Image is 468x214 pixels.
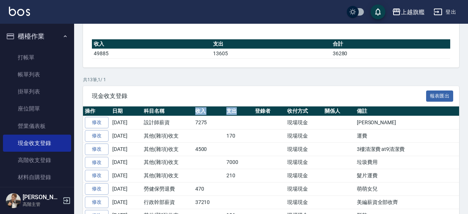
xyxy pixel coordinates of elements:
td: [DATE] [110,156,142,169]
td: 現場現金 [285,195,323,209]
a: 修改 [85,170,109,181]
th: 支出 [225,106,253,116]
td: 設計師薪資 [142,116,193,129]
td: [DATE] [110,182,142,196]
td: 現場現金 [285,169,323,182]
th: 收付方式 [285,106,323,116]
th: 操作 [83,106,110,116]
td: 現場現金 [285,182,323,196]
th: 關係人 [323,106,355,116]
a: 掛單列表 [3,83,71,100]
a: 報表匯出 [426,92,454,99]
a: 修改 [85,197,109,208]
td: 現場現金 [285,156,323,169]
p: 共 13 筆, 1 / 1 [83,76,459,83]
img: Person [6,193,21,208]
a: 營業儀表板 [3,118,71,135]
a: 現金收支登錄 [3,135,71,152]
th: 合計 [331,39,450,49]
td: [DATE] [110,129,142,143]
td: 170 [225,129,253,143]
a: 高階收支登錄 [3,152,71,169]
a: 修改 [85,130,109,142]
td: 行政幹部薪資 [142,195,193,209]
p: 高階主管 [23,201,60,208]
th: 收入 [92,39,211,49]
td: [DATE] [110,169,142,182]
td: 36280 [331,49,450,58]
a: 修改 [85,183,109,195]
a: 材料自購登錄 [3,169,71,186]
td: 現場現金 [285,142,323,156]
button: 登出 [431,5,459,19]
div: 上越旗艦 [401,7,425,17]
td: 470 [193,182,225,196]
a: 修改 [85,144,109,155]
th: 日期 [110,106,142,116]
td: 37210 [193,195,225,209]
td: [DATE] [110,116,142,129]
td: 4500 [193,142,225,156]
span: 現金收支登錄 [92,92,426,100]
th: 科目名稱 [142,106,193,116]
td: 現場現金 [285,116,323,129]
td: 其他(雜項)收支 [142,169,193,182]
button: 櫃檯作業 [3,27,71,46]
th: 收入 [193,106,225,116]
td: [DATE] [110,195,142,209]
button: save [371,4,385,19]
td: 49885 [92,49,211,58]
button: 上越旗艦 [389,4,428,20]
td: 現場現金 [285,129,323,143]
td: 210 [225,169,253,182]
td: 其他(雜項)收支 [142,142,193,156]
td: 7000 [225,156,253,169]
a: 修改 [85,157,109,168]
td: 其他(雜項)收支 [142,156,193,169]
a: 每日結帳 [3,186,71,203]
td: 13605 [211,49,331,58]
th: 支出 [211,39,331,49]
td: [DATE] [110,142,142,156]
th: 登錄者 [253,106,285,116]
button: 報表匯出 [426,90,454,102]
h5: [PERSON_NAME] [23,194,60,201]
a: 帳單列表 [3,66,71,83]
a: 修改 [85,117,109,128]
img: Logo [9,7,30,16]
td: 勞健保勞退費 [142,182,193,196]
td: 其他(雜項)收支 [142,129,193,143]
a: 座位開單 [3,100,71,117]
a: 打帳單 [3,49,71,66]
td: 7275 [193,116,225,129]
